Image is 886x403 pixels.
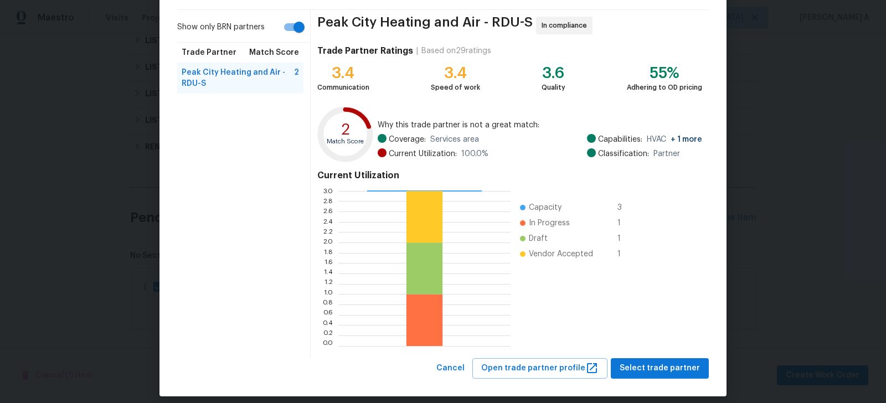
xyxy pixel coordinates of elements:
[529,233,548,244] span: Draft
[323,332,333,339] text: 0.2
[322,343,333,349] text: 0.0
[323,219,333,225] text: 2.4
[317,170,702,181] h4: Current Utilization
[542,68,565,79] div: 3.6
[317,68,369,79] div: 3.4
[182,67,294,89] span: Peak City Heating and Air - RDU-S
[327,138,364,144] text: Match Score
[432,358,469,379] button: Cancel
[431,82,480,93] div: Speed of work
[323,198,333,204] text: 2.8
[542,82,565,93] div: Quality
[341,122,350,137] text: 2
[324,291,333,297] text: 1.0
[323,239,333,246] text: 2.0
[322,301,333,308] text: 0.8
[529,249,593,260] span: Vendor Accepted
[598,134,642,145] span: Capabilities:
[653,148,680,159] span: Partner
[436,361,465,375] span: Cancel
[317,82,369,93] div: Communication
[324,270,333,277] text: 1.4
[671,136,702,143] span: + 1 more
[177,22,265,33] span: Show only BRN partners
[324,260,333,266] text: 1.6
[324,250,333,256] text: 1.8
[249,47,299,58] span: Match Score
[317,45,413,56] h4: Trade Partner Ratings
[627,68,702,79] div: 55%
[627,82,702,93] div: Adhering to OD pricing
[620,361,700,375] span: Select trade partner
[323,312,333,318] text: 0.6
[611,358,709,379] button: Select trade partner
[461,148,488,159] span: 100.0 %
[182,47,236,58] span: Trade Partner
[317,17,533,34] span: Peak City Heating and Air - RDU-S
[322,322,333,328] text: 0.4
[413,45,421,56] div: |
[389,148,457,159] span: Current Utilization:
[421,45,491,56] div: Based on 29 ratings
[598,148,649,159] span: Classification:
[647,134,702,145] span: HVAC
[542,20,591,31] span: In compliance
[431,68,480,79] div: 3.4
[617,233,635,244] span: 1
[617,249,635,260] span: 1
[323,229,333,235] text: 2.2
[378,120,702,131] span: Why this trade partner is not a great match:
[323,208,333,215] text: 2.6
[430,134,479,145] span: Services area
[323,188,333,194] text: 3.0
[472,358,607,379] button: Open trade partner profile
[529,218,570,229] span: In Progress
[389,134,426,145] span: Coverage:
[324,281,333,287] text: 1.2
[529,202,562,213] span: Capacity
[617,202,635,213] span: 3
[294,67,299,89] span: 2
[617,218,635,229] span: 1
[481,361,599,375] span: Open trade partner profile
